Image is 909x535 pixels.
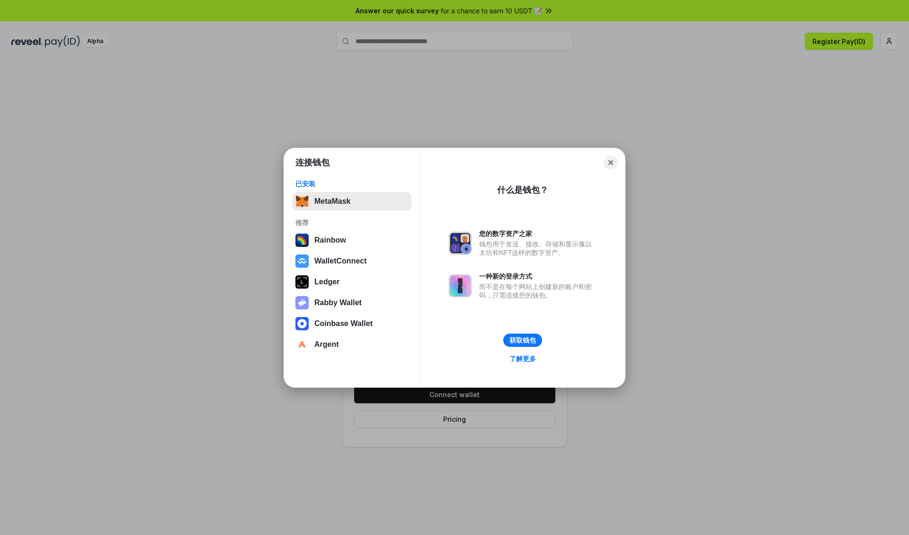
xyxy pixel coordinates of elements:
[295,317,309,330] img: svg+xml,%3Csvg%20width%3D%2228%22%20height%3D%2228%22%20viewBox%3D%220%200%2028%2028%22%20fill%3D...
[509,354,536,363] div: 了解更多
[295,234,309,247] img: svg+xml,%3Csvg%20width%3D%22120%22%20height%3D%22120%22%20viewBox%3D%220%200%20120%20120%22%20fil...
[479,282,597,299] div: 而不是在每个网站上创建新的账户和密码，只需连接您的钱包。
[604,156,617,169] button: Close
[503,334,542,347] button: 获取钱包
[293,192,411,211] button: MetaMask
[314,319,373,328] div: Coinbase Wallet
[509,336,536,345] div: 获取钱包
[449,274,472,297] img: svg+xml,%3Csvg%20xmlns%3D%22http%3A%2F%2Fwww.w3.org%2F2000%2Fsvg%22%20fill%3D%22none%22%20viewBox...
[479,229,597,238] div: 您的数字资产之家
[449,232,472,254] img: svg+xml,%3Csvg%20xmlns%3D%22http%3A%2F%2Fwww.w3.org%2F2000%2Fsvg%22%20fill%3D%22none%22%20viewBox...
[314,278,339,286] div: Ledger
[295,254,309,268] img: svg+xml,%3Csvg%20width%3D%2228%22%20height%3D%2228%22%20viewBox%3D%220%200%2028%2028%22%20fill%3D...
[293,314,411,333] button: Coinbase Wallet
[314,197,350,206] div: MetaMask
[479,240,597,257] div: 钱包用于发送、接收、存储和显示像以太坊和NFT这样的数字资产。
[497,184,548,196] div: 什么是钱包？
[479,272,597,281] div: 一种新的登录方式
[314,257,367,265] div: WalletConnect
[504,353,542,365] a: 了解更多
[293,335,411,354] button: Argent
[295,180,409,188] div: 已安装
[293,252,411,271] button: WalletConnect
[295,275,309,289] img: svg+xml,%3Csvg%20xmlns%3D%22http%3A%2F%2Fwww.w3.org%2F2000%2Fsvg%22%20width%3D%2228%22%20height%3...
[293,272,411,291] button: Ledger
[295,218,409,227] div: 推荐
[295,338,309,351] img: svg+xml,%3Csvg%20width%3D%2228%22%20height%3D%2228%22%20viewBox%3D%220%200%2028%2028%22%20fill%3D...
[314,340,339,349] div: Argent
[293,231,411,250] button: Rainbow
[295,296,309,309] img: svg+xml,%3Csvg%20xmlns%3D%22http%3A%2F%2Fwww.w3.org%2F2000%2Fsvg%22%20fill%3D%22none%22%20viewBox...
[295,157,330,168] h1: 连接钱包
[314,299,362,307] div: Rabby Wallet
[314,236,346,245] div: Rainbow
[293,293,411,312] button: Rabby Wallet
[295,195,309,208] img: svg+xml,%3Csvg%20fill%3D%22none%22%20height%3D%2233%22%20viewBox%3D%220%200%2035%2033%22%20width%...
